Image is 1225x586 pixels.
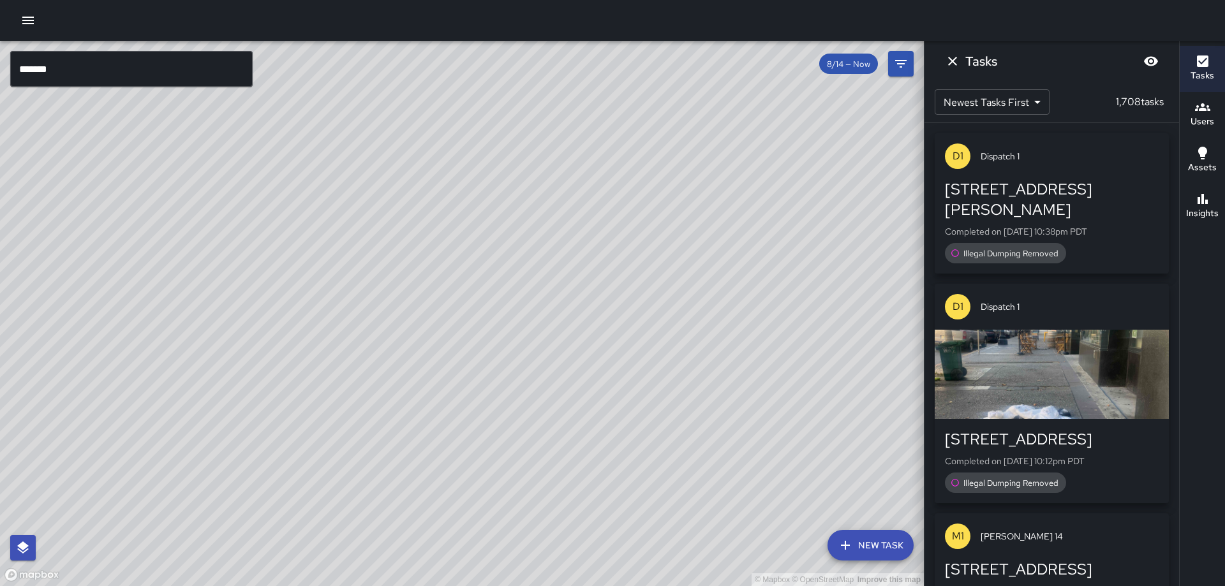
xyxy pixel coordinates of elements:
h6: Tasks [1191,69,1214,83]
div: [STREET_ADDRESS] [945,429,1159,450]
p: Completed on [DATE] 10:38pm PDT [945,225,1159,238]
div: [STREET_ADDRESS][PERSON_NAME] [945,179,1159,220]
button: Tasks [1180,46,1225,92]
button: D1Dispatch 1[STREET_ADDRESS][PERSON_NAME]Completed on [DATE] 10:38pm PDTIllegal Dumping Removed [935,133,1169,274]
button: Insights [1180,184,1225,230]
span: Dispatch 1 [981,300,1159,313]
span: Illegal Dumping Removed [956,478,1066,488]
span: [PERSON_NAME] 14 [981,530,1159,543]
h6: Tasks [965,51,997,71]
h6: Users [1191,115,1214,129]
p: 1,708 tasks [1111,94,1169,110]
p: Completed on [DATE] 10:12pm PDT [945,455,1159,467]
button: Assets [1180,138,1225,184]
h6: Insights [1186,207,1219,221]
h6: Assets [1188,161,1217,175]
p: D1 [953,149,963,164]
div: [STREET_ADDRESS] [945,559,1159,580]
p: D1 [953,299,963,314]
span: 8/14 — Now [819,59,878,70]
button: Filters [888,51,914,77]
button: Blur [1138,48,1164,74]
span: Illegal Dumping Removed [956,248,1066,259]
p: M1 [952,529,964,544]
div: Newest Tasks First [935,89,1050,115]
button: Users [1180,92,1225,138]
button: New Task [828,530,914,560]
span: Dispatch 1 [981,150,1159,163]
button: D1Dispatch 1[STREET_ADDRESS]Completed on [DATE] 10:12pm PDTIllegal Dumping Removed [935,284,1169,503]
button: Dismiss [940,48,965,74]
